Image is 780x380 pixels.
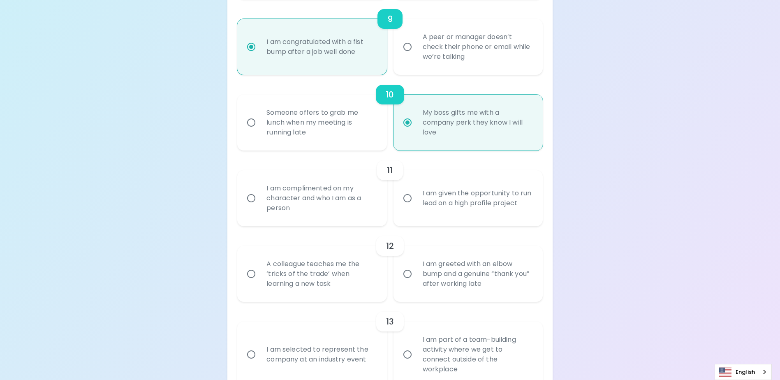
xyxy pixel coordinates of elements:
div: choice-group-check [237,226,542,302]
aside: Language selected: English [715,364,772,380]
div: I am greeted with an elbow bump and a genuine “thank you” after working late [416,249,538,299]
h6: 12 [386,239,394,253]
div: I am given the opportunity to run lead on a high profile project [416,178,538,218]
div: choice-group-check [237,75,542,151]
div: A peer or manager doesn’t check their phone or email while we’re talking [416,22,538,72]
h6: 9 [387,12,393,25]
div: I am selected to represent the company at an industry event [260,335,382,374]
div: I am congratulated with a fist bump after a job well done [260,27,382,67]
div: I am complimented on my character and who I am as a person [260,174,382,223]
h6: 11 [387,164,393,177]
div: Language [715,364,772,380]
div: My boss gifts me with a company perk they know I will love [416,98,538,147]
a: English [715,364,771,380]
h6: 10 [386,88,394,101]
div: Someone offers to grab me lunch when my meeting is running late [260,98,382,147]
div: choice-group-check [237,151,542,226]
h6: 13 [386,315,394,328]
div: A colleague teaches me the ‘tricks of the trade’ when learning a new task [260,249,382,299]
